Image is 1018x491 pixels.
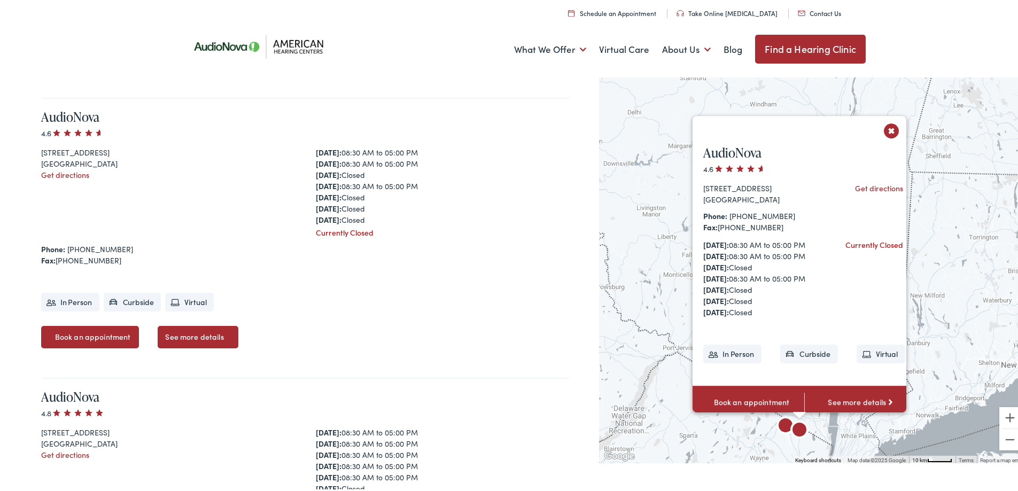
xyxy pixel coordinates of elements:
span: 4.8 [41,406,105,416]
div: [GEOGRAPHIC_DATA] [703,192,825,203]
a: Find a Hearing Clinic [755,33,866,61]
div: Currently Closed [845,237,903,248]
strong: [DATE]: [703,271,729,282]
a: Contact Us [798,6,841,15]
a: Blog [724,28,742,67]
a: Get directions [41,447,89,458]
div: [PHONE_NUMBER] [703,220,825,231]
strong: [DATE]: [316,436,341,447]
div: [GEOGRAPHIC_DATA] [41,436,295,447]
strong: [DATE]: [703,282,729,293]
span: 4.6 [41,126,105,136]
a: See more details [158,324,238,346]
span: 10 km [912,455,927,461]
strong: [DATE]: [703,305,729,315]
a: Virtual Care [599,28,649,67]
li: Virtual [165,291,214,309]
strong: [DATE]: [316,447,341,458]
span: Map data ©2025 Google [848,455,906,461]
div: 08:30 AM to 05:00 PM 08:30 AM to 05:00 PM Closed 08:30 AM to 05:00 PM Closed Closed Closed [703,237,825,316]
img: utility icon [568,7,574,14]
li: Virtual [857,342,905,361]
a: AudioNova [41,106,99,123]
div: Currently Closed [316,225,570,236]
div: [GEOGRAPHIC_DATA] [41,156,295,167]
li: Curbside [104,291,161,309]
button: Close [882,119,901,138]
strong: [DATE]: [316,425,341,435]
strong: Fax: [41,253,56,263]
div: AudioNova [787,416,812,442]
div: [PHONE_NUMBER] [41,253,570,264]
span: 4.6 [703,161,767,172]
strong: Fax: [703,220,718,230]
strong: [DATE]: [703,293,729,304]
strong: [DATE]: [703,237,729,248]
strong: [DATE]: [703,248,729,259]
button: Map Scale: 10 km per 43 pixels [909,454,955,461]
div: 08:30 AM to 05:00 PM 08:30 AM to 05:00 PM Closed 08:30 AM to 05:00 PM Closed Closed Closed [316,145,570,223]
strong: [DATE]: [316,145,341,155]
strong: [DATE]: [316,201,341,212]
a: [PHONE_NUMBER] [67,241,133,252]
strong: [DATE]: [316,212,341,223]
div: [STREET_ADDRESS] [703,181,825,192]
strong: [DATE]: [316,458,341,469]
strong: [DATE]: [316,178,341,189]
a: AudioNova [703,142,761,159]
strong: Phone: [703,208,727,219]
div: [STREET_ADDRESS] [41,425,295,436]
li: Curbside [780,342,838,361]
strong: Phone: [41,241,65,252]
a: See more details [804,384,916,417]
a: About Us [662,28,711,67]
a: Schedule an Appointment [568,6,656,15]
strong: [DATE]: [316,167,341,178]
div: AudioNova [773,412,798,438]
div: AudioNova [710,459,736,485]
a: What We Offer [514,28,586,67]
a: AudioNova [41,386,99,403]
img: Google [602,447,637,461]
a: Open this area in Google Maps (opens a new window) [602,447,637,461]
img: utility icon [677,8,684,14]
a: Get directions [41,167,89,178]
strong: [DATE]: [316,470,341,480]
a: Book an appointment [693,384,804,417]
strong: [DATE]: [316,190,341,200]
div: [STREET_ADDRESS] [41,145,295,156]
a: Terms (opens in new tab) [959,455,974,461]
a: Book an appointment [41,324,139,346]
strong: [DATE]: [316,156,341,167]
a: [PHONE_NUMBER] [729,208,795,219]
a: Get directions [855,181,903,191]
a: Take Online [MEDICAL_DATA] [677,6,778,15]
li: In Person [703,342,761,361]
li: In Person [41,291,99,309]
button: Keyboard shortcuts [795,455,841,462]
img: utility icon [798,9,805,14]
strong: [DATE]: [703,260,729,270]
